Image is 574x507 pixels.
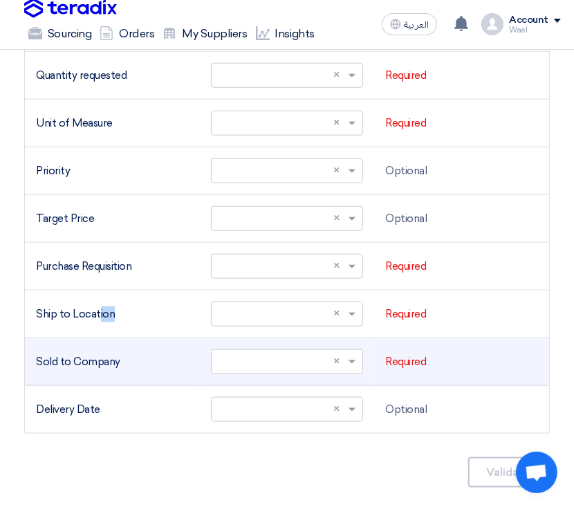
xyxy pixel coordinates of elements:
[333,68,345,84] span: Clear all
[385,403,427,416] span: Optional
[385,117,426,129] span: Required
[385,165,427,177] span: Optional
[252,19,319,49] a: Insights
[333,163,345,179] span: Clear all
[333,354,345,370] span: Clear all
[158,19,251,49] a: My Suppliers
[385,212,427,225] span: Optional
[333,355,340,367] span: ×
[333,211,345,227] span: Clear all
[516,452,557,493] div: Open chat
[36,402,189,418] div: Delivery Date
[385,260,426,273] span: Required
[36,68,189,84] div: Quantity requested
[385,308,426,320] span: Required
[333,68,340,81] span: ×
[333,259,340,272] span: ×
[36,116,189,131] div: Unit of Measure
[333,307,340,320] span: ×
[385,69,426,82] span: Required
[509,26,561,34] div: Wael
[509,15,548,26] div: Account
[468,457,548,488] button: Validate
[24,19,95,49] a: Sourcing
[36,259,189,275] div: Purchase Requisition
[333,306,345,322] span: Clear all
[382,13,437,35] button: العربية
[385,356,426,368] span: Required
[333,164,340,176] span: ×
[333,259,345,275] span: Clear all
[36,211,189,227] div: Target Price
[36,163,189,179] div: Priority
[481,13,503,35] img: profile_test.png
[36,306,189,322] div: Ship to Location
[333,116,345,131] span: Clear all
[404,20,429,30] span: العربية
[333,116,340,129] span: ×
[333,402,345,418] span: Clear all
[333,212,340,224] span: ×
[95,19,158,49] a: Orders
[333,403,340,415] span: ×
[36,354,189,370] div: Sold to Company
